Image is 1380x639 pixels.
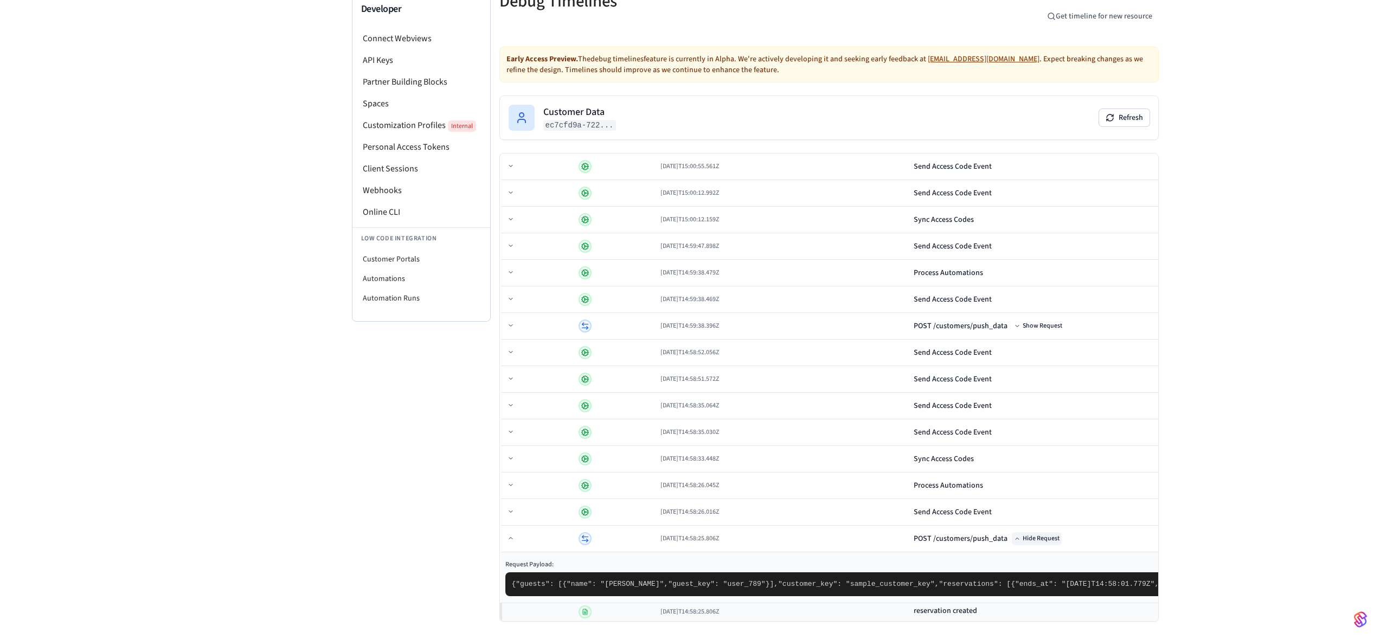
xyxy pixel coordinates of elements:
[914,453,974,464] div: Sync Access Codes
[1099,109,1150,126] button: Refresh
[1041,8,1159,25] button: Get timeline for new resource
[914,427,992,438] div: Send Access Code Event
[914,507,992,517] div: Send Access Code Event
[660,321,719,330] span: [DATE]T14:59:38.396Z
[352,158,490,180] li: Client Sessions
[352,114,490,136] li: Customization Profiles
[352,269,490,289] li: Automations
[448,120,476,132] span: Internal
[505,560,554,569] span: Request Payload:
[914,188,992,199] div: Send Access Code Event
[660,374,719,384] span: [DATE]T14:58:51.572Z
[769,580,778,588] span: ],
[914,605,977,616] h3: reservation created
[543,120,616,131] code: ec7cfd9a-722...
[668,580,765,588] span: "guest_key": "user_789"
[660,295,719,304] span: [DATE]T14:59:38.469Z
[352,136,490,158] li: Personal Access Tokens
[1015,580,1159,588] span: "ends_at": "[DATE]T14:58:01.779Z",
[506,54,578,65] strong: Early Access Preview.
[914,533,1007,544] div: POST /customers/push_data
[562,580,567,588] span: {
[660,481,719,490] span: [DATE]T14:58:26.045Z
[352,93,490,114] li: Spaces
[660,454,719,463] span: [DATE]T14:58:33.448Z
[660,162,719,171] span: [DATE]T15:00:55.561Z
[660,427,719,437] span: [DATE]T14:58:35.030Z
[914,214,974,225] div: Sync Access Codes
[361,2,482,17] h3: Developer
[660,215,719,224] span: [DATE]T15:00:12.159Z
[914,161,992,172] div: Send Access Code Event
[543,105,605,120] h2: Customer Data
[352,227,490,250] li: Low Code Integration
[914,294,992,305] div: Send Access Code Event
[1354,611,1367,628] img: SeamLogoGradient.69752ec5.svg
[1011,580,1015,588] span: {
[1012,532,1062,545] button: Hide Request
[352,289,490,308] li: Automation Runs
[660,401,719,410] span: [DATE]T14:58:35.064Z
[567,580,668,588] span: "name": "[PERSON_NAME]",
[766,580,770,588] span: }
[660,507,719,516] span: [DATE]T14:58:26.016Z
[1012,319,1064,333] button: Show Request
[660,241,719,251] span: [DATE]T14:59:47.898Z
[914,267,983,278] div: Process Automations
[512,580,516,588] span: {
[660,534,719,543] span: [DATE]T14:58:25.806Z
[914,347,992,358] div: Send Access Code Event
[778,580,939,588] span: "customer_key": "sample_customer_key",
[660,607,719,616] span: [DATE]T14:58:25.806Z
[352,250,490,269] li: Customer Portals
[928,54,1039,65] a: [EMAIL_ADDRESS][DOMAIN_NAME]
[914,374,992,385] div: Send Access Code Event
[499,47,1159,82] div: The debug timelines feature is currently in Alpha. We're actively developing it and seeking early...
[352,49,490,71] li: API Keys
[660,348,719,357] span: [DATE]T14:58:52.056Z
[352,201,490,223] li: Online CLI
[914,321,1007,331] div: POST /customers/push_data
[516,580,562,588] span: "guests": [
[939,580,1011,588] span: "reservations": [
[914,400,992,411] div: Send Access Code Event
[660,188,719,197] span: [DATE]T15:00:12.992Z
[914,480,983,491] div: Process Automations
[660,268,719,277] span: [DATE]T14:59:38.479Z
[352,71,490,93] li: Partner Building Blocks
[914,241,992,252] div: Send Access Code Event
[352,180,490,201] li: Webhooks
[352,28,490,49] li: Connect Webviews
